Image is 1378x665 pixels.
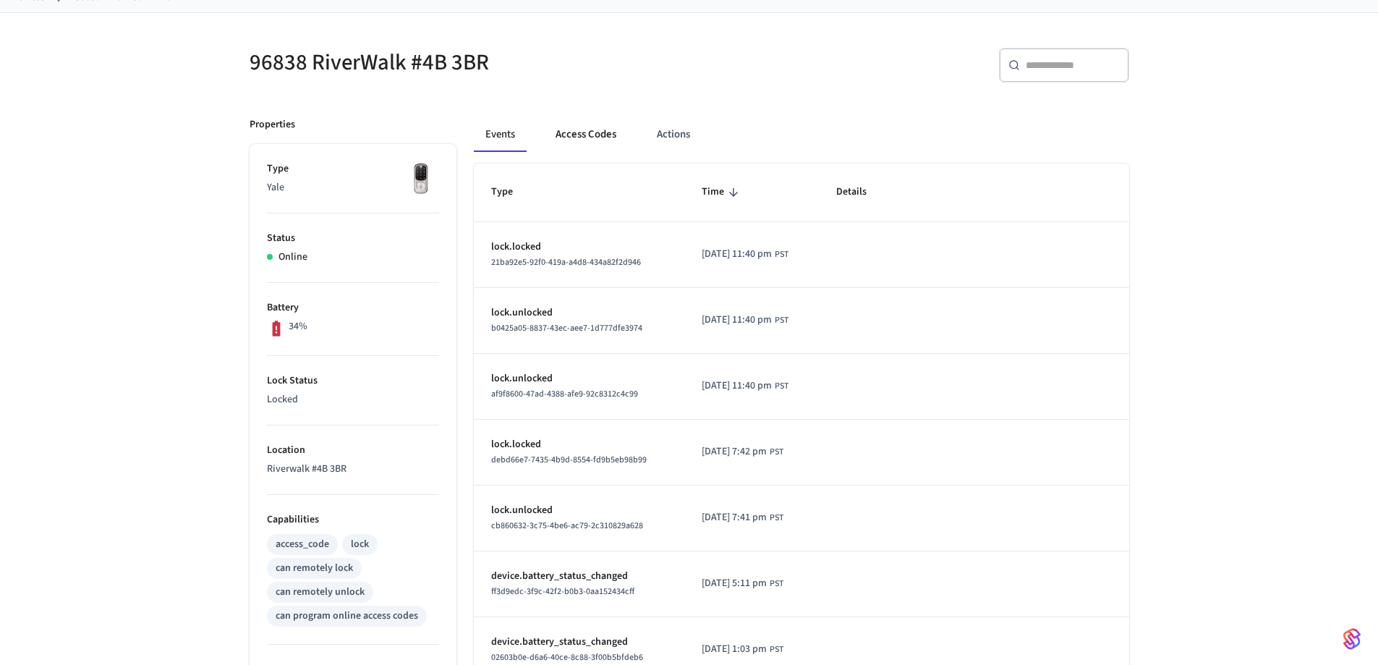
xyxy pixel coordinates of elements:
[702,247,788,262] div: Asia/Manila
[491,520,643,532] span: cb860632-3c75-4be6-ac79-2c310829a628
[267,512,439,528] p: Capabilities
[491,305,667,321] p: lock.unlocked
[770,643,783,656] span: PST
[491,181,532,203] span: Type
[702,247,772,262] span: [DATE] 11:40 pm
[491,256,641,268] span: 21ba92e5-92f0-419a-a4d8-434a82f2d946
[351,537,369,552] div: lock
[491,437,667,452] p: lock.locked
[250,48,681,77] h5: 96838 RiverWalk #4B 3BR
[278,250,307,265] p: Online
[491,454,647,466] span: debd66e7-7435-4b9d-8554-fd9b5eb98b99
[544,117,628,152] button: Access Codes
[267,462,439,477] p: Riverwalk #4B 3BR
[775,380,788,393] span: PST
[702,444,767,459] span: [DATE] 7:42 pm
[491,388,638,400] span: af9f8600-47ad-4388-afe9-92c8312c4c99
[250,117,295,132] p: Properties
[702,313,788,328] div: Asia/Manila
[267,180,439,195] p: Yale
[702,181,743,203] span: Time
[267,231,439,246] p: Status
[702,510,783,525] div: Asia/Manila
[276,561,353,576] div: can remotely lock
[702,576,767,591] span: [DATE] 5:11 pm
[276,585,365,600] div: can remotely unlock
[702,642,783,657] div: Asia/Manila
[491,371,667,386] p: lock.unlocked
[267,392,439,407] p: Locked
[491,569,667,584] p: device.battery_status_changed
[267,443,439,458] p: Location
[770,512,783,525] span: PST
[491,585,634,598] span: ff3d9edc-3f9c-42f2-b0b3-0aa152434cff
[491,503,667,518] p: lock.unlocked
[836,181,885,203] span: Details
[491,635,667,650] p: device.battery_status_changed
[474,117,1129,152] div: ant example
[702,313,772,328] span: [DATE] 11:40 pm
[702,378,788,394] div: Asia/Manila
[491,240,667,255] p: lock.locked
[474,117,527,152] button: Events
[267,161,439,177] p: Type
[276,609,418,624] div: can program online access codes
[645,117,702,152] button: Actions
[702,576,783,591] div: Asia/Manila
[491,322,642,334] span: b0425a05-8837-43ec-aee7-1d777dfe3974
[775,248,788,261] span: PST
[267,373,439,389] p: Lock Status
[702,510,767,525] span: [DATE] 7:41 pm
[289,319,307,334] p: 34%
[276,537,329,552] div: access_code
[403,161,439,198] img: Yale Assure Touchscreen Wifi Smart Lock, Satin Nickel, Front
[775,314,788,327] span: PST
[702,378,772,394] span: [DATE] 11:40 pm
[267,300,439,315] p: Battery
[1343,627,1361,651] img: SeamLogoGradient.69752ec5.svg
[491,651,643,664] span: 02603b0e-d6a6-40ce-8c88-3f00b5bfdeb6
[770,577,783,590] span: PST
[702,642,767,657] span: [DATE] 1:03 pm
[770,446,783,459] span: PST
[702,444,783,459] div: Asia/Manila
